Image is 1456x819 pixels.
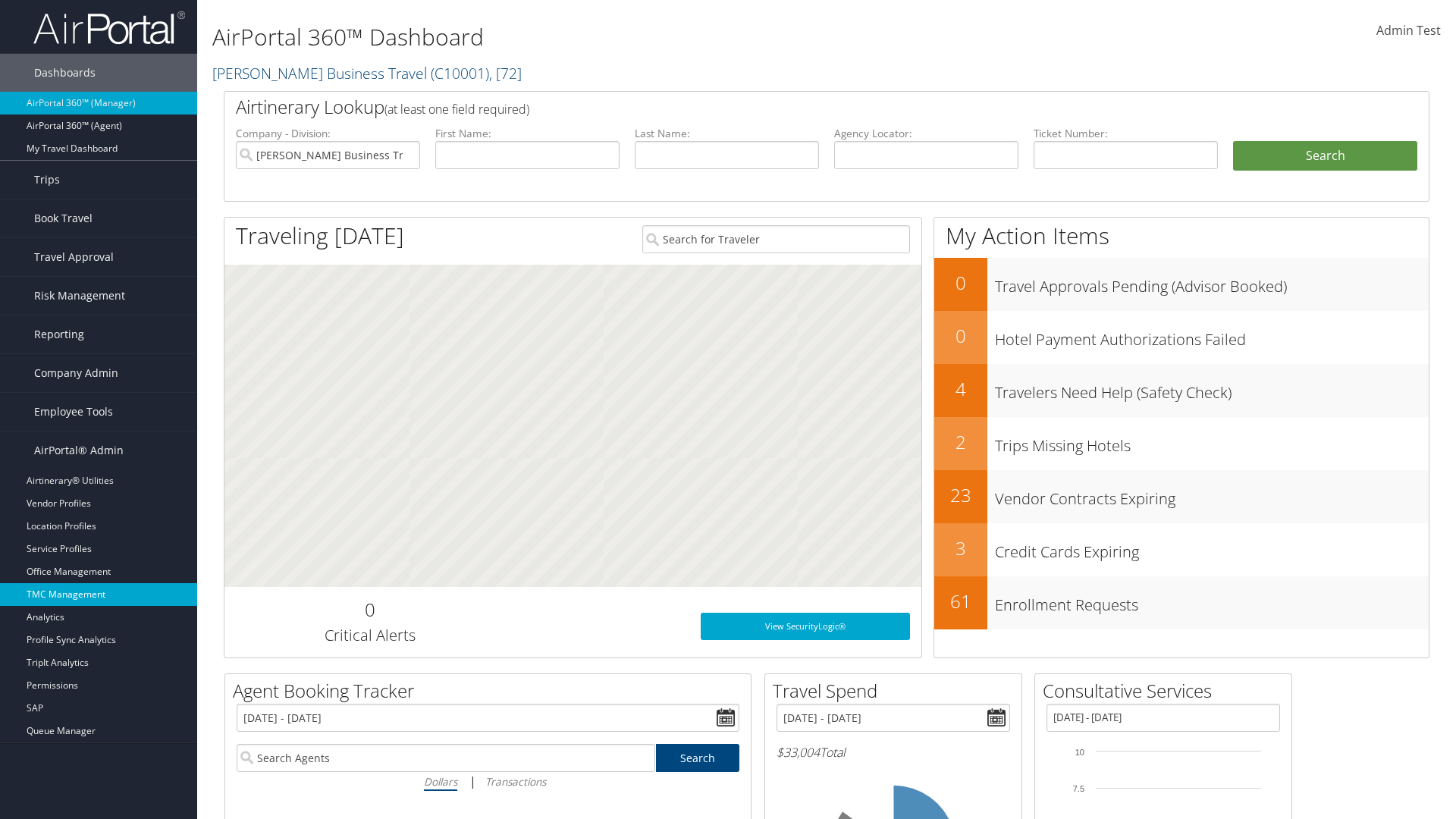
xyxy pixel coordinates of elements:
[995,375,1429,403] h3: Travelers Need Help (Safety Check)
[212,63,522,83] a: [PERSON_NAME] Business Travel
[237,744,655,772] input: Search Agents
[995,534,1429,563] h3: Credit Cards Expiring
[1043,678,1291,704] h2: Consultative Services
[384,101,529,118] span: (at least one field required)
[834,126,1018,141] label: Agency Locator:
[934,364,1429,417] a: 4Travelers Need Help (Safety Check)
[934,535,987,561] h2: 3
[1034,126,1218,141] label: Ticket Number:
[934,220,1429,252] h1: My Action Items
[934,323,987,349] h2: 0
[642,225,910,253] input: Search for Traveler
[1073,784,1084,793] tspan: 7.5
[934,258,1429,311] a: 0Travel Approvals Pending (Advisor Booked)
[701,613,910,640] a: View SecurityLogic®
[236,597,504,623] h2: 0
[777,744,1010,761] h6: Total
[34,354,118,392] span: Company Admin
[233,678,751,704] h2: Agent Booking Tracker
[424,774,457,789] i: Dollars
[236,625,504,646] h3: Critical Alerts
[236,126,420,141] label: Company - Division:
[934,576,1429,629] a: 61Enrollment Requests
[431,63,489,83] span: ( C10001 )
[34,161,60,199] span: Trips
[34,315,84,353] span: Reporting
[934,417,1429,470] a: 2Trips Missing Hotels
[773,678,1021,704] h2: Travel Spend
[1075,748,1084,757] tspan: 10
[635,126,819,141] label: Last Name:
[934,588,987,614] h2: 61
[435,126,620,141] label: First Name:
[934,270,987,296] h2: 0
[777,744,820,761] span: $33,004
[656,744,740,772] a: Search
[934,429,987,455] h2: 2
[995,481,1429,510] h3: Vendor Contracts Expiring
[934,376,987,402] h2: 4
[34,54,96,92] span: Dashboards
[934,482,987,508] h2: 23
[34,393,113,431] span: Employee Tools
[1376,22,1441,39] span: Admin Test
[934,311,1429,364] a: 0Hotel Payment Authorizations Failed
[485,774,546,789] i: Transactions
[934,470,1429,523] a: 23Vendor Contracts Expiring
[212,21,1031,53] h1: AirPortal 360™ Dashboard
[34,238,114,276] span: Travel Approval
[236,94,1317,120] h2: Airtinerary Lookup
[995,322,1429,350] h3: Hotel Payment Authorizations Failed
[34,431,124,469] span: AirPortal® Admin
[237,772,739,791] div: |
[934,523,1429,576] a: 3Credit Cards Expiring
[34,277,125,315] span: Risk Management
[995,428,1429,457] h3: Trips Missing Hotels
[995,268,1429,297] h3: Travel Approvals Pending (Advisor Booked)
[236,220,404,252] h1: Traveling [DATE]
[33,10,185,45] img: airportal-logo.png
[489,63,522,83] span: , [ 72 ]
[995,587,1429,616] h3: Enrollment Requests
[1233,141,1417,171] button: Search
[1376,8,1441,55] a: Admin Test
[34,199,93,237] span: Book Travel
